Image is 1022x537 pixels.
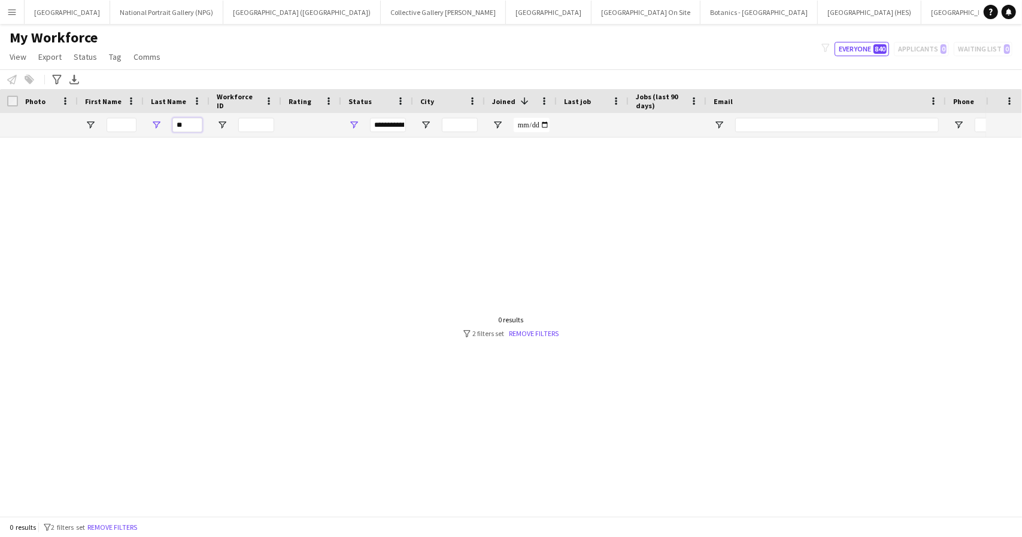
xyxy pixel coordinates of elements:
[109,51,122,62] span: Tag
[592,1,700,24] button: [GEOGRAPHIC_DATA] On Site
[874,44,887,54] span: 840
[74,51,97,62] span: Status
[381,1,506,24] button: Collective Gallery [PERSON_NAME]
[348,120,359,130] button: Open Filter Menu
[25,97,46,106] span: Photo
[714,97,733,106] span: Email
[514,118,550,132] input: Joined Filter Input
[835,42,889,56] button: Everyone840
[107,118,137,132] input: First Name Filter Input
[818,1,921,24] button: [GEOGRAPHIC_DATA] (HES)
[151,120,162,130] button: Open Filter Menu
[700,1,818,24] button: Botanics - [GEOGRAPHIC_DATA]
[85,120,96,130] button: Open Filter Menu
[10,51,26,62] span: View
[348,97,372,106] span: Status
[492,97,515,106] span: Joined
[223,1,381,24] button: [GEOGRAPHIC_DATA] ([GEOGRAPHIC_DATA])
[85,521,139,534] button: Remove filters
[7,96,18,106] input: Column with Header Selection
[506,1,592,24] button: [GEOGRAPHIC_DATA]
[714,120,724,130] button: Open Filter Menu
[217,92,260,110] span: Workforce ID
[38,51,62,62] span: Export
[34,49,66,65] a: Export
[510,329,559,338] a: Remove filters
[25,1,110,24] button: [GEOGRAPHIC_DATA]
[735,118,939,132] input: Email Filter Input
[238,118,274,132] input: Workforce ID Filter Input
[85,97,122,106] span: First Name
[172,118,202,132] input: Last Name Filter Input
[289,97,311,106] span: Rating
[129,49,165,65] a: Comms
[636,92,685,110] span: Jobs (last 90 days)
[463,315,559,324] div: 0 results
[110,1,223,24] button: National Portrait Gallery (NPG)
[953,97,974,106] span: Phone
[492,120,503,130] button: Open Filter Menu
[69,49,102,65] a: Status
[134,51,160,62] span: Comms
[217,120,228,130] button: Open Filter Menu
[420,120,431,130] button: Open Filter Menu
[151,97,186,106] span: Last Name
[564,97,591,106] span: Last job
[5,49,31,65] a: View
[50,72,64,87] app-action-btn: Advanced filters
[10,29,98,47] span: My Workforce
[442,118,478,132] input: City Filter Input
[953,120,964,130] button: Open Filter Menu
[51,523,85,532] span: 2 filters set
[463,329,559,338] div: 2 filters set
[104,49,126,65] a: Tag
[67,72,81,87] app-action-btn: Export XLSX
[420,97,434,106] span: City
